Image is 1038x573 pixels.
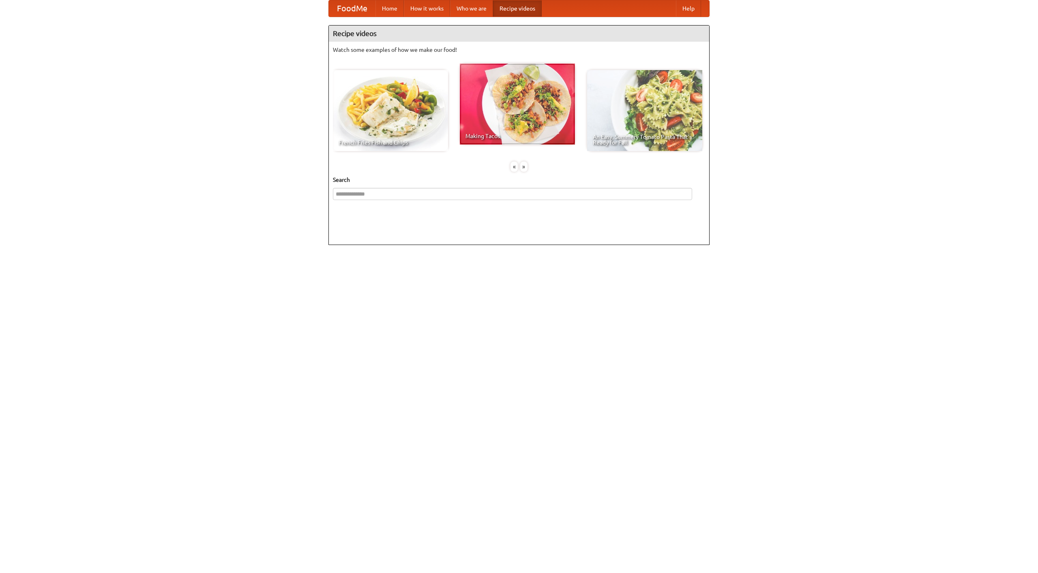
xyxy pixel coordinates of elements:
[329,0,375,17] a: FoodMe
[339,140,442,145] span: French Fries Fish and Chips
[333,70,448,151] a: French Fries Fish and Chips
[329,26,709,42] h4: Recipe videos
[520,162,528,172] div: »
[333,46,705,54] p: Watch some examples of how we make our food!
[404,0,450,17] a: How it works
[510,162,518,172] div: «
[460,64,575,145] a: Making Tacos
[375,0,404,17] a: Home
[465,133,569,139] span: Making Tacos
[676,0,701,17] a: Help
[593,134,697,145] span: An Easy, Summery Tomato Pasta That's Ready for Fall
[333,176,705,184] h5: Search
[587,70,702,151] a: An Easy, Summery Tomato Pasta That's Ready for Fall
[450,0,493,17] a: Who we are
[493,0,542,17] a: Recipe videos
